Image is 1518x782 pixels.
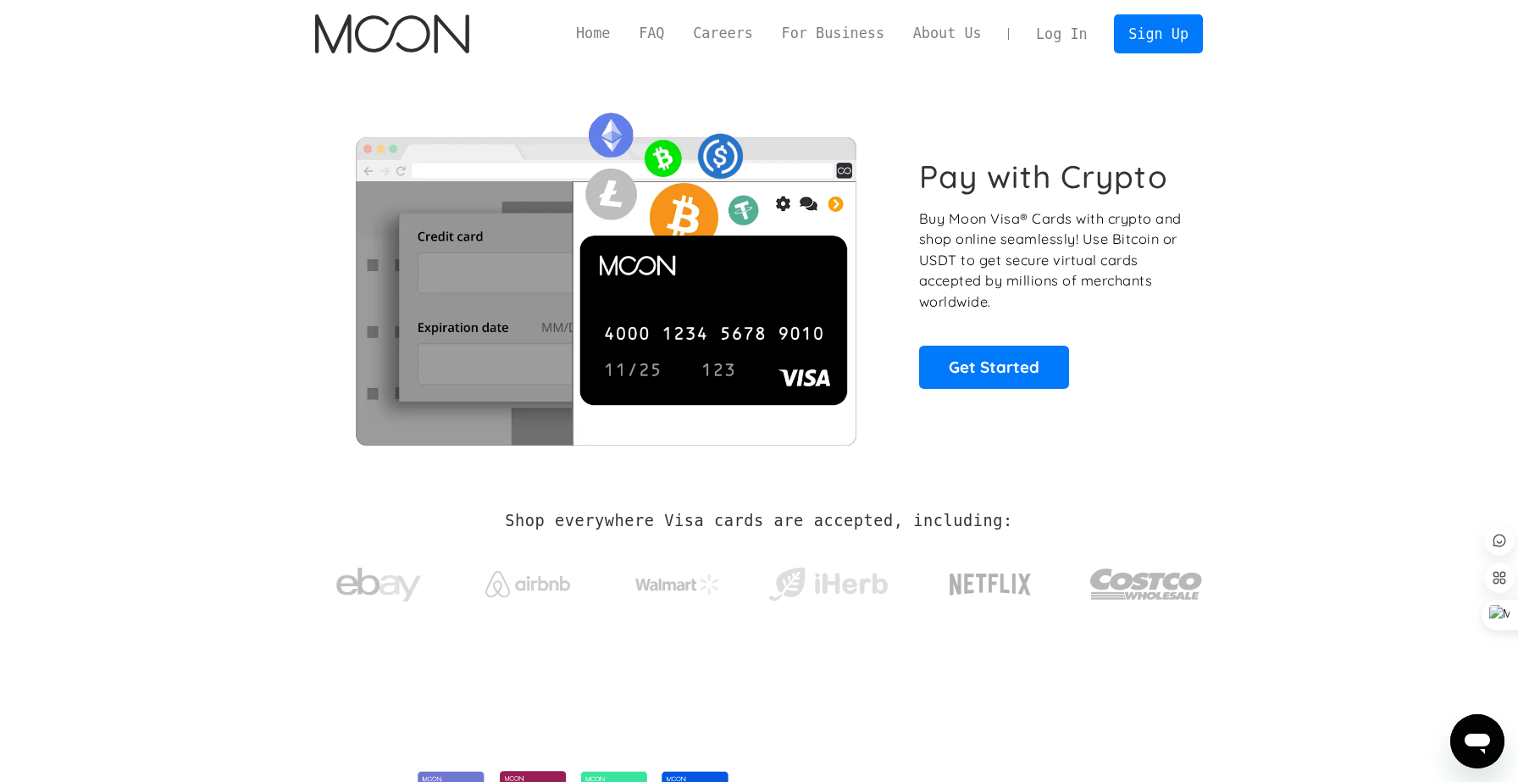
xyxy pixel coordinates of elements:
p: Buy Moon Visa® Cards with crypto and shop online seamlessly! Use Bitcoin or USDT to get secure vi... [919,208,1184,313]
a: Careers [679,23,767,44]
a: home [315,14,468,53]
img: iHerb [765,563,891,607]
img: Netflix [948,563,1033,606]
a: Sign Up [1114,14,1202,53]
a: About Us [899,23,996,44]
iframe: Button to launch messaging window [1450,714,1504,768]
h1: Pay with Crypto [919,158,1168,196]
a: Costco [1089,535,1203,624]
a: Netflix [915,546,1066,614]
a: Home [562,23,624,44]
a: For Business [767,23,899,44]
a: Walmart [615,557,741,603]
img: Moon Logo [315,14,468,53]
a: Get Started [919,346,1069,388]
a: FAQ [624,23,679,44]
img: Airbnb [485,571,570,597]
img: ebay [336,558,421,612]
img: Costco [1089,552,1203,616]
a: Log In [1022,15,1101,53]
a: iHerb [765,546,891,615]
img: Walmart [635,574,720,595]
a: Airbnb [465,554,591,606]
a: ebay [315,541,441,620]
h2: Shop everywhere Visa cards are accepted, including: [505,512,1012,530]
img: Moon Cards let you spend your crypto anywhere Visa is accepted. [315,101,895,445]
